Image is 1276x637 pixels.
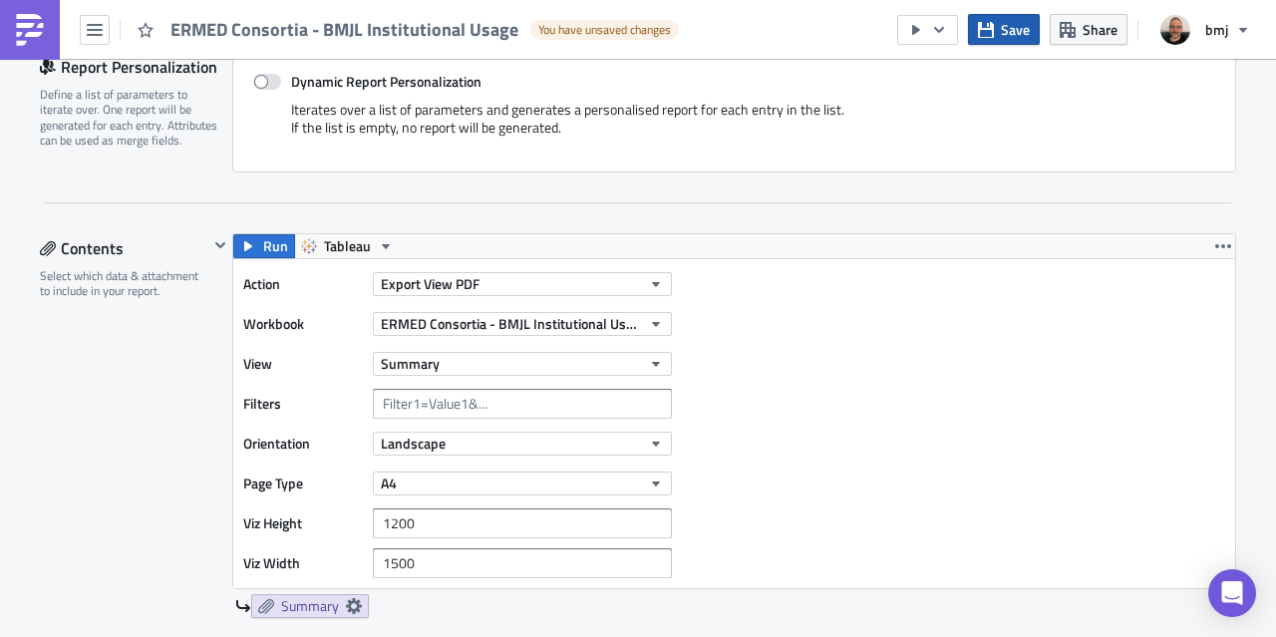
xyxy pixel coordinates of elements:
[1001,19,1030,40] span: Save
[8,96,952,112] p: Re-sent as the previous version may have been incorrect
[14,14,46,46] img: PushMetrics
[381,473,397,493] span: A4
[291,71,481,92] strong: Dynamic Report Personalization
[233,234,295,258] button: Run
[381,433,446,454] span: Landscape
[243,429,363,459] label: Orientation
[170,18,520,41] span: ERMED Consortia - BMJL Institutional Usage
[373,432,672,456] button: Landscape
[1205,19,1228,40] span: bmj
[968,14,1040,45] button: Save
[324,234,371,258] span: Tableau
[373,389,672,419] input: Filter1=Value1&...
[1083,19,1117,40] span: Share
[381,273,479,294] span: Export View PDF
[294,234,401,258] button: Tableau
[208,233,232,257] button: Hide content
[1148,8,1261,52] button: bmj
[373,352,672,376] button: Summary
[373,472,672,495] button: A4
[243,548,363,578] label: Viz Width
[1208,569,1256,617] div: Open Intercom Messenger
[243,349,363,379] label: View
[381,353,440,374] span: Summary
[373,312,672,336] button: ERMED Consortia - BMJL Institutional Usage
[243,469,363,498] label: Page Type
[8,52,952,68] p: Please find attached the report for ERMED BMJ Learning.
[373,548,672,578] input: Viz Width
[281,597,339,615] span: Summary
[40,268,208,299] div: Select which data & attachment to include in your report.
[1158,13,1192,47] img: Avatar
[40,52,232,82] div: Report Personalization
[538,22,671,38] span: You have unsaved changes
[243,269,363,299] label: Action
[1050,14,1127,45] button: Share
[8,8,952,24] p: Hi [PERSON_NAME],
[40,87,219,149] div: Define a list of parameters to iterate over. One report will be generated for each entry. Attribu...
[243,508,363,538] label: Viz Height
[40,233,208,263] div: Contents
[373,508,672,538] input: Viz Height
[263,234,288,258] span: Run
[251,594,369,618] a: Summary
[243,309,363,339] label: Workbook
[243,389,363,419] label: Filters
[381,313,641,334] span: ERMED Consortia - BMJL Institutional Usage
[8,140,952,156] p: Kind regards,
[8,8,952,199] body: Rich Text Area. Press ALT-0 for help.
[373,272,672,296] button: Export View PDF
[253,101,1215,152] div: Iterates over a list of parameters and generates a personalised report for each entry in the list...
